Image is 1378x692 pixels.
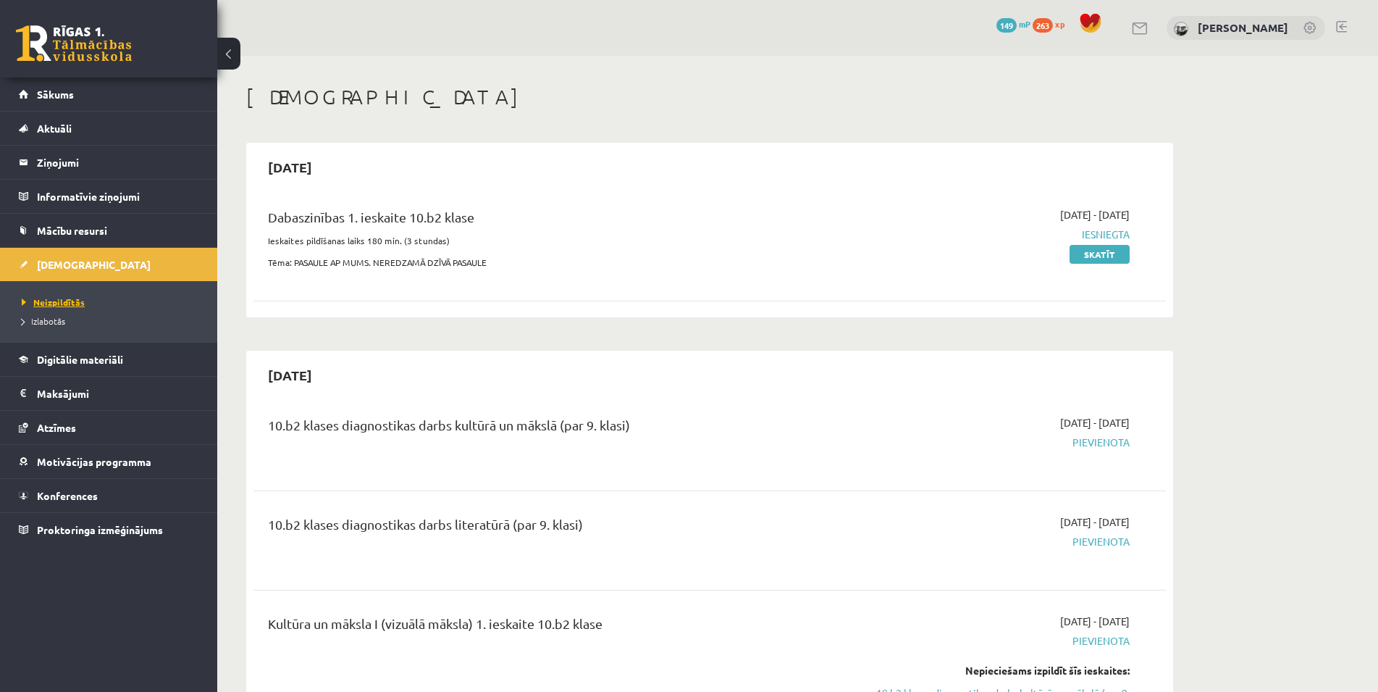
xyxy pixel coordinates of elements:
[19,513,199,546] a: Proktoringa izmēģinājums
[253,358,327,392] h2: [DATE]
[1019,18,1030,30] span: mP
[37,180,199,213] legend: Informatīvie ziņojumi
[37,455,151,468] span: Motivācijas programma
[19,411,199,444] a: Atzīmes
[19,343,199,376] a: Digitālie materiāli
[268,256,835,269] p: Tēma: PASAULE AP MUMS. NEREDZAMĀ DZĪVĀ PASAULE
[996,18,1017,33] span: 149
[19,248,199,281] a: [DEMOGRAPHIC_DATA]
[37,353,123,366] span: Digitālie materiāli
[19,180,199,213] a: Informatīvie ziņojumi
[37,224,107,237] span: Mācību resursi
[857,534,1130,549] span: Pievienota
[19,214,199,247] a: Mācību resursi
[19,479,199,512] a: Konferences
[22,296,85,308] span: Neizpildītās
[1060,415,1130,430] span: [DATE] - [DATE]
[37,489,98,502] span: Konferences
[16,25,132,62] a: Rīgas 1. Tālmācības vidusskola
[857,663,1130,678] div: Nepieciešams izpildīt šīs ieskaites:
[1174,22,1188,36] img: Kristers Raginskis
[253,150,327,184] h2: [DATE]
[37,523,163,536] span: Proktoringa izmēģinājums
[268,234,835,247] p: Ieskaites pildīšanas laiks 180 min. (3 stundas)
[1060,207,1130,222] span: [DATE] - [DATE]
[1070,245,1130,264] a: Skatīt
[1033,18,1053,33] span: 263
[19,445,199,478] a: Motivācijas programma
[37,146,199,179] legend: Ziņojumi
[268,514,835,541] div: 10.b2 klases diagnostikas darbs literatūrā (par 9. klasi)
[268,614,835,641] div: Kultūra un māksla I (vizuālā māksla) 1. ieskaite 10.b2 klase
[1198,20,1288,35] a: [PERSON_NAME]
[1055,18,1064,30] span: xp
[37,421,76,434] span: Atzīmes
[857,633,1130,649] span: Pievienota
[19,146,199,179] a: Ziņojumi
[22,314,203,328] a: Izlabotās
[246,85,1173,109] h1: [DEMOGRAPHIC_DATA]
[996,18,1030,30] a: 149 mP
[19,112,199,145] a: Aktuāli
[268,415,835,442] div: 10.b2 klases diagnostikas darbs kultūrā un mākslā (par 9. klasi)
[37,377,199,410] legend: Maksājumi
[19,78,199,111] a: Sākums
[22,315,65,327] span: Izlabotās
[19,377,199,410] a: Maksājumi
[37,122,72,135] span: Aktuāli
[1060,614,1130,629] span: [DATE] - [DATE]
[268,207,835,234] div: Dabaszinības 1. ieskaite 10.b2 klase
[37,258,151,271] span: [DEMOGRAPHIC_DATA]
[22,296,203,309] a: Neizpildītās
[1033,18,1072,30] a: 263 xp
[857,227,1130,242] span: Iesniegta
[37,88,74,101] span: Sākums
[1060,514,1130,530] span: [DATE] - [DATE]
[857,435,1130,450] span: Pievienota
